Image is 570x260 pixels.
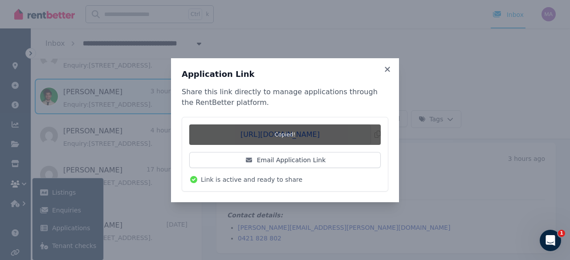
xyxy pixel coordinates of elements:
iframe: Intercom live chat [540,230,561,251]
button: [URL][DOMAIN_NAME]Copied! [189,124,381,145]
a: Email Application Link [189,152,381,168]
h3: Application Link [182,69,388,80]
span: 1 [558,230,565,237]
span: Copied! [189,124,381,145]
span: Link is active and ready to share [201,175,302,184]
p: Share this link directly to manage applications through the RentBetter platform. [182,87,388,108]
